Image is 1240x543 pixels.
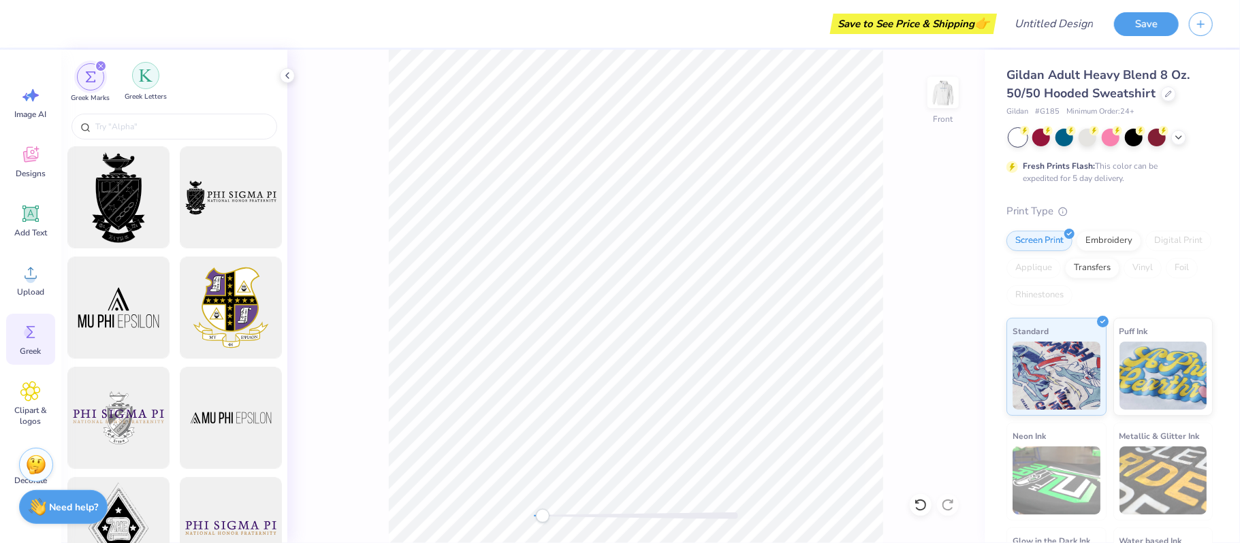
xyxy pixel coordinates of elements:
span: Greek [20,346,42,357]
div: Print Type [1006,203,1213,219]
span: 👉 [974,15,989,31]
input: Try "Alpha" [94,120,268,133]
img: Metallic & Glitter Ink [1119,446,1207,514]
div: Transfers [1065,258,1119,278]
div: Accessibility label [536,509,550,523]
span: # G185 [1035,106,1060,118]
span: Greek Letters [125,92,167,102]
img: Standard [1013,342,1100,410]
div: Save to See Price & Shipping [833,14,993,34]
span: Metallic & Glitter Ink [1119,429,1200,443]
span: Puff Ink [1119,324,1148,338]
img: Front [929,79,957,106]
button: Save [1114,12,1179,36]
div: filter for Greek Marks [71,63,110,103]
span: Upload [17,286,44,297]
span: Clipart & logos [8,405,53,427]
button: filter button [125,63,167,103]
span: Designs [16,168,46,179]
div: Embroidery [1077,231,1141,251]
span: Standard [1013,324,1049,338]
img: Greek Letters Image [139,69,153,82]
strong: Need help? [50,501,99,514]
span: Greek Marks [71,93,110,103]
div: Foil [1166,258,1198,278]
div: Front [934,113,953,125]
input: Untitled Design [1004,10,1104,37]
img: Neon Ink [1013,446,1100,514]
div: This color can be expedited for 5 day delivery. [1023,160,1190,184]
span: Gildan [1006,106,1028,118]
span: Decorate [14,475,47,486]
div: Applique [1006,258,1061,278]
strong: Fresh Prints Flash: [1023,161,1095,171]
div: Vinyl [1124,258,1162,278]
div: filter for Greek Letters [125,62,167,102]
div: Digital Print [1145,231,1211,251]
span: Gildan Adult Heavy Blend 8 Oz. 50/50 Hooded Sweatshirt [1006,67,1190,101]
div: Rhinestones [1006,285,1072,306]
span: Image AI [15,109,47,120]
span: Add Text [14,227,47,238]
div: Screen Print [1006,231,1072,251]
span: Neon Ink [1013,429,1046,443]
button: filter button [71,63,110,103]
img: Greek Marks Image [85,71,96,82]
span: Minimum Order: 24 + [1066,106,1134,118]
img: Puff Ink [1119,342,1207,410]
